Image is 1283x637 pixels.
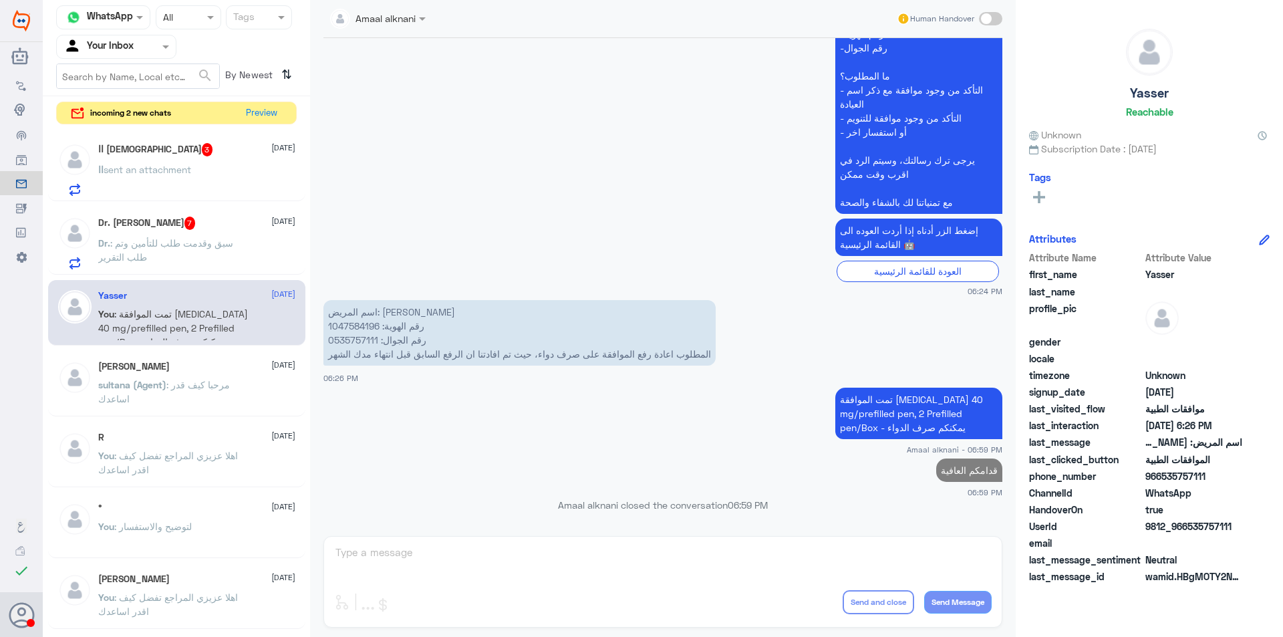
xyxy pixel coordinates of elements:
span: timezone [1029,368,1143,382]
img: defaultAdmin.png [58,503,92,536]
span: HandoverOn [1029,503,1143,517]
span: [DATE] [271,142,295,154]
span: null [1145,352,1242,366]
p: Amaal alknani closed the conversation [323,498,1002,512]
img: defaultAdmin.png [58,290,92,324]
span: اا [98,164,104,175]
h6: Reachable [1126,106,1173,118]
h5: Yasser [98,290,127,301]
span: 2025-08-16T15:26:33.516Z [1145,418,1242,432]
span: last_name [1029,285,1143,299]
span: : تمت الموافقة [MEDICAL_DATA] 40 mg/prefilled pen, 2 Prefilled pen/Box - يمكنكم صرف الدواء [98,308,248,348]
h5: Ahmad Mansi [98,574,170,585]
img: defaultAdmin.png [1145,301,1179,335]
h5: اا اله الا الله [98,143,213,156]
span: sultana (Agent) [98,379,166,390]
img: defaultAdmin.png [58,361,92,394]
span: By Newest [220,63,276,90]
span: 3 [202,143,213,156]
span: 06:26 PM [323,374,358,382]
span: Yasser [1145,267,1242,281]
span: 2025-08-16T15:24:20.222Z [1145,385,1242,399]
span: 0 [1145,553,1242,567]
span: 06:59 PM [968,487,1002,498]
span: true [1145,503,1242,517]
p: 16/8/2025, 6:59 PM [835,388,1002,439]
span: 966535757111 [1145,469,1242,483]
span: Attribute Value [1145,251,1242,265]
img: yourInbox.svg [63,37,84,57]
i: ⇅ [281,63,292,86]
img: Widebot Logo [13,10,30,31]
h5: ° [98,503,102,514]
span: You [98,308,114,320]
h6: Attributes [1029,233,1077,245]
h5: Yasser [1130,86,1169,101]
span: last_interaction [1029,418,1143,432]
span: Unknown [1029,128,1081,142]
span: 06:59 PM [728,499,768,511]
span: : لتوضيح والاستفسار [114,521,192,532]
span: Attribute Name [1029,251,1143,265]
span: Unknown [1145,368,1242,382]
img: whatsapp.png [63,7,84,27]
span: You [98,450,114,461]
span: : مرحبا كيف قدر اساعدك [98,379,230,404]
h5: Ahmed [98,361,170,372]
span: موافقات الطبية [1145,402,1242,416]
span: Dr. [98,237,110,249]
div: العودة للقائمة الرئيسية [837,261,999,281]
span: [DATE] [271,215,295,227]
span: UserId [1029,519,1143,533]
span: [DATE] [271,571,295,584]
img: defaultAdmin.png [58,217,92,250]
span: last_visited_flow [1029,402,1143,416]
img: defaultAdmin.png [1127,29,1172,75]
button: Avatar [9,602,34,628]
img: defaultAdmin.png [58,143,92,176]
span: 9812_966535757111 [1145,519,1242,533]
button: Send and close [843,590,914,614]
span: null [1145,536,1242,550]
h5: Dr. Abdulrahman [98,217,196,230]
img: defaultAdmin.png [58,432,92,465]
span: email [1029,536,1143,550]
img: defaultAdmin.png [58,574,92,607]
span: [DATE] [271,501,295,513]
button: search [197,65,213,87]
span: gender [1029,335,1143,349]
span: You [98,521,114,532]
span: Amaal alknani - 06:59 PM [907,444,1002,455]
div: Tags [231,9,255,27]
span: incoming 2 new chats [90,107,171,119]
span: [DATE] [271,359,295,371]
span: sent an attachment [104,164,191,175]
span: last_message [1029,435,1143,449]
span: profile_pic [1029,301,1143,332]
span: [DATE] [271,288,295,300]
span: 06:24 PM [968,285,1002,297]
span: 2 [1145,486,1242,500]
span: first_name [1029,267,1143,281]
span: last_clicked_button [1029,453,1143,467]
span: Human Handover [910,13,974,25]
span: locale [1029,352,1143,366]
span: last_message_id [1029,569,1143,584]
span: 7 [184,217,196,230]
span: ChannelId [1029,486,1143,500]
span: last_message_sentiment [1029,553,1143,567]
span: : سبق وقدمت طلب للتأمين وتم طلب التقرير [98,237,233,263]
span: اسم المريض: علياء الدوسري رقم الهوية: 1047584196 رقم الجوال: 0535757111 المطلوب اعادة رفع الموافق... [1145,435,1242,449]
h6: Tags [1029,171,1051,183]
span: : اهلا عزيزي المراجع تفضل كيف اقدر اساعدك [98,592,238,617]
span: الموافقات الطبية [1145,453,1242,467]
p: 16/8/2025, 6:24 PM [835,219,1002,256]
button: Send Message [924,591,992,614]
p: 16/8/2025, 6:26 PM [323,300,716,366]
h5: R [98,432,104,443]
span: phone_number [1029,469,1143,483]
span: wamid.HBgMOTY2NTM1NzU3MTExFQIAEhgUM0EwMzdBNjFCNkVEOUFEOTYzOEYA [1145,569,1242,584]
span: signup_date [1029,385,1143,399]
span: null [1145,335,1242,349]
i: check [13,563,29,579]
